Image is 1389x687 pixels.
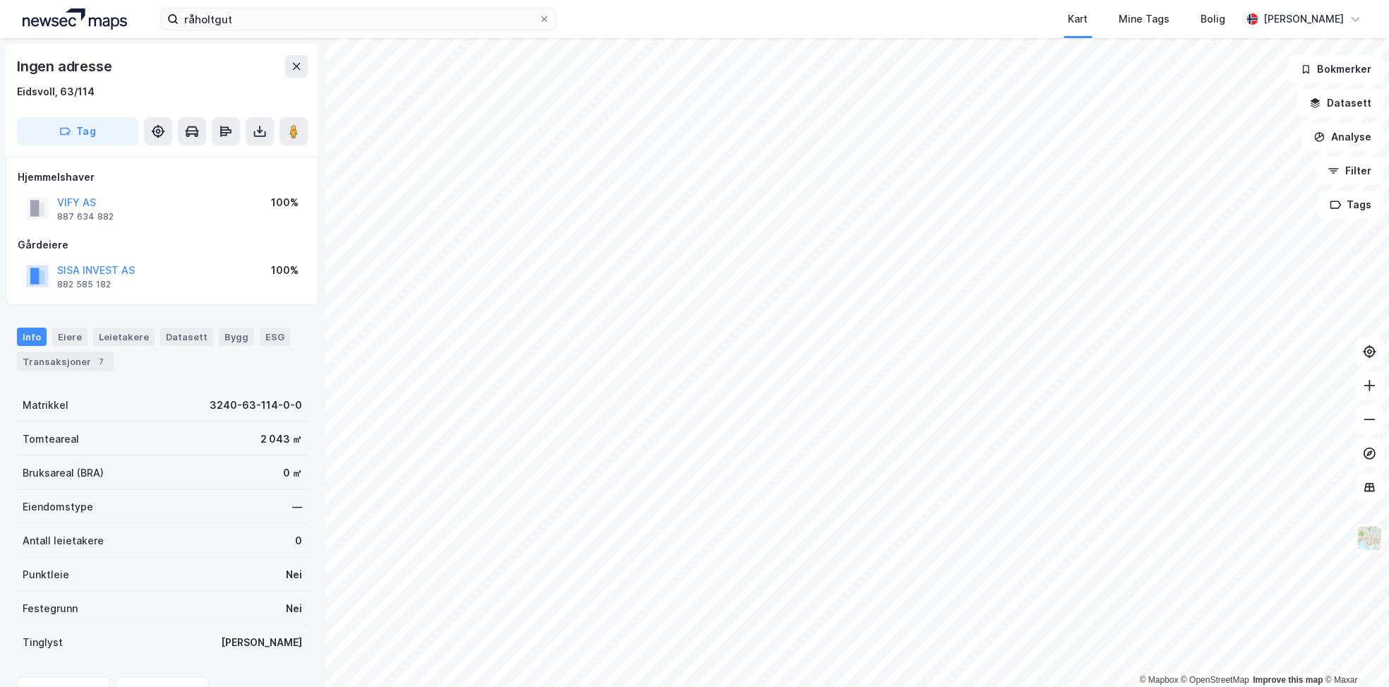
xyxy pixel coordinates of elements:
[1068,11,1088,28] div: Kart
[52,328,88,346] div: Eiere
[271,194,299,211] div: 100%
[219,328,254,346] div: Bygg
[17,83,95,100] div: Eidsvoll, 63/114
[23,600,78,617] div: Festegrunn
[1318,619,1389,687] iframe: Chat Widget
[260,328,290,346] div: ESG
[286,600,302,617] div: Nei
[23,431,79,448] div: Tomteareal
[292,498,302,515] div: —
[160,328,213,346] div: Datasett
[260,431,302,448] div: 2 043 ㎡
[94,354,108,369] div: 7
[18,169,307,186] div: Hjemmelshaver
[1301,123,1383,151] button: Analyse
[23,634,63,651] div: Tinglyst
[1356,525,1383,551] img: Z
[17,117,138,145] button: Tag
[93,328,155,346] div: Leietakere
[295,532,302,549] div: 0
[23,8,127,30] img: logo.a4113a55bc3d86da70a041830d287a7e.svg
[17,352,114,371] div: Transaksjoner
[221,634,302,651] div: [PERSON_NAME]
[57,211,114,222] div: 887 634 882
[18,237,307,253] div: Gårdeiere
[179,8,539,30] input: Søk på adresse, matrikkel, gårdeiere, leietakere eller personer
[1201,11,1225,28] div: Bolig
[210,397,302,414] div: 3240-63-114-0-0
[1297,89,1383,117] button: Datasett
[283,465,302,482] div: 0 ㎡
[271,262,299,279] div: 100%
[23,532,104,549] div: Antall leietakere
[1288,55,1383,83] button: Bokmerker
[1181,675,1249,685] a: OpenStreetMap
[1139,675,1178,685] a: Mapbox
[1318,619,1389,687] div: Kontrollprogram for chat
[1253,675,1323,685] a: Improve this map
[1263,11,1344,28] div: [PERSON_NAME]
[17,328,47,346] div: Info
[1316,157,1383,185] button: Filter
[23,498,93,515] div: Eiendomstype
[23,465,104,482] div: Bruksareal (BRA)
[23,397,68,414] div: Matrikkel
[286,566,302,583] div: Nei
[17,55,114,78] div: Ingen adresse
[1119,11,1169,28] div: Mine Tags
[1318,191,1383,219] button: Tags
[23,566,69,583] div: Punktleie
[57,279,111,290] div: 882 585 182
